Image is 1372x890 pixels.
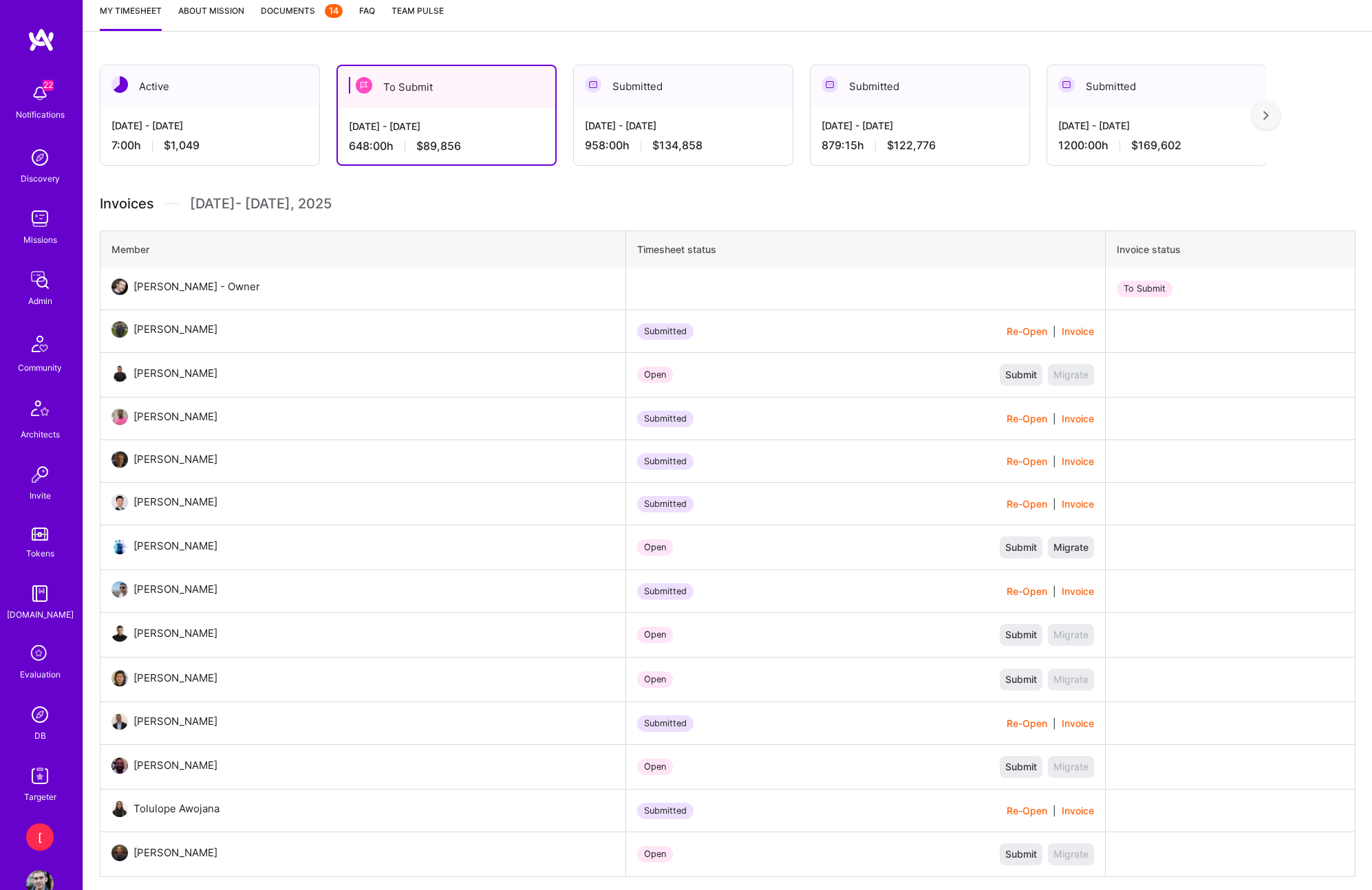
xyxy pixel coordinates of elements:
[28,28,55,52] img: logo
[1062,497,1094,511] button: Invoice
[261,3,343,31] a: Documents14
[26,80,54,107] img: bell
[1131,138,1181,153] span: $169,602
[111,713,128,730] img: User Avatar
[111,845,128,861] img: User Avatar
[23,232,57,247] div: Missions
[23,394,56,427] img: Architects
[111,451,128,468] img: User Avatar
[7,607,74,622] div: [DOMAIN_NAME]
[26,205,54,232] img: teamwork
[1007,803,1094,818] div: |
[20,667,61,682] div: Evaluation
[190,193,332,214] span: [DATE] - [DATE] , 2025
[26,580,54,607] img: guide book
[133,279,260,295] div: [PERSON_NAME] - Owner
[359,3,375,31] a: FAQ
[637,453,694,470] div: Submitted
[100,65,319,107] div: Active
[1000,536,1042,558] button: Submit
[1062,584,1094,598] button: Invoice
[133,713,217,730] div: [PERSON_NAME]
[111,581,128,598] img: User Avatar
[111,670,128,686] img: User Avatar
[1058,76,1075,93] img: Submitted
[637,323,694,340] div: Submitted
[18,360,62,375] div: Community
[349,119,544,133] div: [DATE] - [DATE]
[325,4,343,18] div: 14
[111,494,128,510] img: User Avatar
[133,538,217,554] div: [PERSON_NAME]
[585,76,601,93] img: Submitted
[111,757,128,774] img: User Avatar
[261,3,343,18] span: Documents
[1005,368,1037,382] span: Submit
[111,321,128,338] img: User Avatar
[23,327,56,360] img: Community
[1053,541,1089,554] span: Migrate
[30,488,51,503] div: Invite
[338,66,555,108] div: To Submit
[1007,497,1047,511] button: Re-Open
[133,365,217,382] div: [PERSON_NAME]
[637,671,673,688] div: Open
[1058,118,1255,133] div: [DATE] - [DATE]
[111,138,308,153] div: 7:00 h
[1062,324,1094,338] button: Invoice
[111,801,128,817] img: User Avatar
[637,803,694,819] div: Submitted
[32,528,48,541] img: tokens
[585,118,782,133] div: [DATE] - [DATE]
[811,65,1029,107] div: Submitted
[111,538,128,554] img: User Avatar
[111,76,128,93] img: Active
[822,76,838,93] img: Submitted
[164,138,200,153] span: $1,049
[178,3,244,31] a: About Mission
[637,583,694,600] div: Submitted
[1005,541,1037,554] span: Submit
[1047,65,1266,107] div: Submitted
[1007,716,1047,730] button: Re-Open
[1007,411,1047,426] button: Re-Open
[392,3,444,31] a: Team Pulse
[652,138,703,153] span: $134,858
[1007,454,1047,468] button: Re-Open
[1000,843,1042,865] button: Submit
[26,144,54,171] img: discovery
[356,77,372,94] img: To Submit
[1007,324,1047,338] button: Re-Open
[1005,628,1037,642] span: Submit
[1062,411,1094,426] button: Invoice
[133,409,217,425] div: [PERSON_NAME]
[111,365,128,382] img: User Avatar
[21,427,60,442] div: Architects
[100,231,626,268] th: Member
[637,846,673,862] div: Open
[1005,760,1037,774] span: Submit
[1117,281,1172,297] div: To Submit
[1007,454,1094,468] div: |
[21,171,60,186] div: Discovery
[637,539,673,556] div: Open
[26,762,54,790] img: Skill Targeter
[111,118,308,133] div: [DATE] - [DATE]
[637,627,673,643] div: Open
[1007,324,1094,338] div: |
[43,80,54,91] span: 22
[26,546,54,561] div: Tokens
[1000,364,1042,386] button: Submit
[133,670,217,686] div: [PERSON_NAME]
[133,581,217,598] div: [PERSON_NAME]
[637,759,673,775] div: Open
[133,625,217,642] div: [PERSON_NAME]
[100,3,162,31] a: My timesheet
[111,279,128,295] img: User Avatar
[1007,803,1047,818] button: Re-Open
[133,845,217,861] div: [PERSON_NAME]
[16,107,65,122] div: Notifications
[1005,847,1037,861] span: Submit
[1062,454,1094,468] button: Invoice
[133,451,217,468] div: [PERSON_NAME]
